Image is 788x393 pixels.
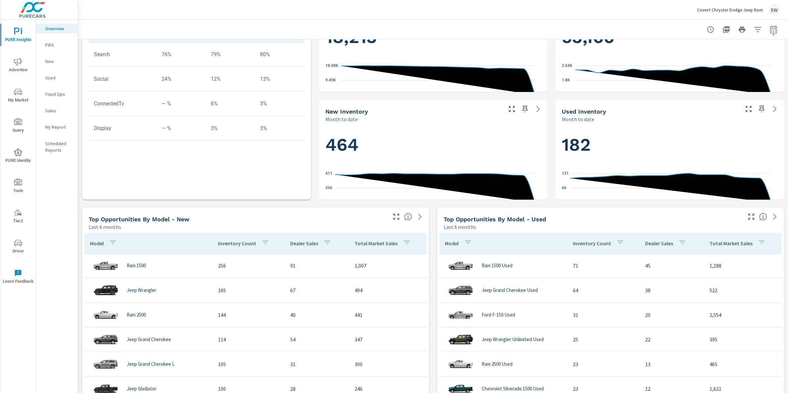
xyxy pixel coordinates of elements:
[562,63,572,68] text: 3.54K
[36,56,78,66] div: New
[743,104,754,114] button: Make Fullscreen
[127,361,175,367] p: Jeep Grand Cherokee L
[645,311,699,319] p: 20
[325,78,336,82] text: 9.49K
[325,108,368,115] h5: New Inventory
[482,287,538,293] p: Jeep Grand Cherokee Used
[127,337,171,342] p: Jeep Grand Cherokee
[255,120,304,137] td: 3%
[2,88,34,104] span: My Market
[770,104,780,114] a: See more details in report
[290,240,318,247] p: Dealer Sales
[746,211,756,222] button: Make Fullscreen
[45,91,73,98] p: Fixed Ops
[520,104,530,114] span: Save this to your personalized report
[573,336,635,343] p: 25
[710,262,779,270] p: 1,188
[206,120,255,137] td: 3%
[290,360,344,368] p: 31
[710,240,753,247] p: Total Market Sales
[93,305,119,325] img: glamour
[325,186,332,190] text: 206
[290,262,344,270] p: 91
[156,120,206,137] td: — %
[36,139,78,155] div: Scheduled Reports
[391,211,402,222] button: Make Fullscreen
[768,4,780,16] div: EW
[218,336,280,343] p: 114
[645,240,673,247] p: Dealer Sales
[562,78,570,82] text: 1.8K
[2,28,34,44] span: PURE Insights
[645,262,699,270] p: 45
[89,223,121,231] p: Last 6 months
[36,122,78,132] div: My Report
[218,311,280,319] p: 144
[355,311,424,319] p: 441
[482,386,544,392] p: Chevrolet Silverado 1500 Used
[93,280,119,300] img: glamour
[206,46,255,63] td: 79%
[533,104,543,114] a: See more details in report
[325,171,332,175] text: 411
[290,385,344,393] p: 28
[645,286,699,294] p: 38
[156,95,206,112] td: — %
[573,262,635,270] p: 71
[355,360,424,368] p: 300
[36,40,78,50] div: PIPA
[89,95,156,112] td: ConnectedTv
[482,312,515,318] p: Ford F-150 Used
[573,385,635,393] p: 23
[127,263,146,269] p: Ram 1500
[573,240,611,247] p: Inventory Count
[415,211,425,222] a: See more details in report
[562,186,566,190] text: 66
[645,360,699,368] p: 13
[720,23,733,36] button: "Export Report to PDF"
[448,305,474,325] img: glamour
[735,23,749,36] button: Print Report
[507,104,517,114] button: Make Fullscreen
[2,148,34,164] span: PURE Identity
[89,46,156,63] td: Search
[127,386,156,392] p: Jeep Gladiator
[45,42,73,48] p: PIPA
[448,354,474,374] img: glamour
[45,25,73,32] p: Overview
[751,23,764,36] button: Apply Filters
[325,134,541,156] h1: 464
[645,336,699,343] p: 22
[2,269,34,285] span: Leave Feedback
[290,336,344,343] p: 54
[482,263,513,269] p: Ram 1500 Used
[45,140,73,153] p: Scheduled Reports
[759,213,767,221] span: Find the biggest opportunities within your model lineup by seeing how each model is selling in yo...
[36,106,78,116] div: Sales
[2,118,34,134] span: Query
[325,63,338,68] text: 18.98K
[448,256,474,275] img: glamour
[89,120,156,137] td: Display
[756,104,767,114] span: Save this to your personalized report
[445,240,459,247] p: Model
[482,337,544,342] p: Jeep Wrangler Unlimited Used
[355,262,424,270] p: 1,007
[573,360,635,368] p: 23
[444,223,476,231] p: Last 6 months
[562,171,569,175] text: 131
[710,360,779,368] p: 465
[290,286,344,294] p: 67
[355,385,424,393] p: 246
[218,240,256,247] p: Inventory Count
[448,330,474,349] img: glamour
[697,7,763,13] p: Covert Chrysler Dodge Jeep Ram
[45,107,73,114] p: Sales
[0,20,36,292] div: nav menu
[645,385,699,393] p: 12
[255,95,304,112] td: 3%
[710,286,779,294] p: 522
[562,115,594,123] p: Month to date
[36,24,78,33] div: Overview
[36,73,78,83] div: Used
